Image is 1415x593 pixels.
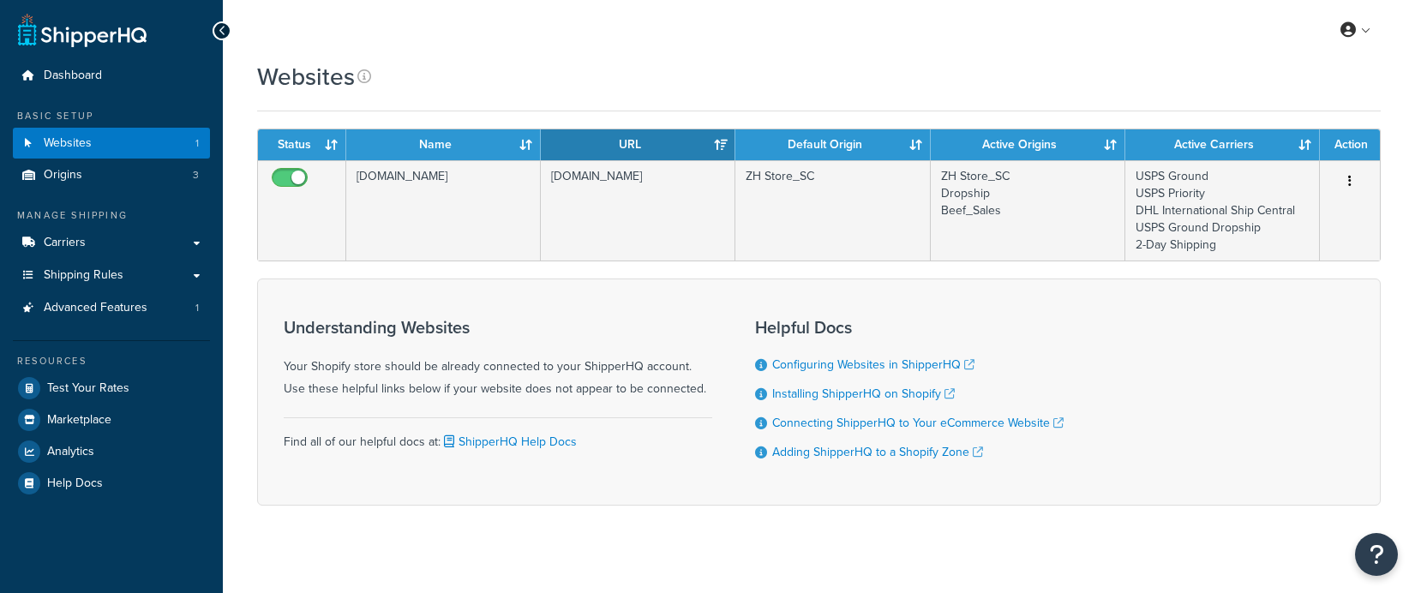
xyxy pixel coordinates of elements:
[284,417,712,453] div: Find all of our helpful docs at:
[541,160,735,261] td: [DOMAIN_NAME]
[13,60,210,92] a: Dashboard
[193,168,199,183] span: 3
[13,292,210,324] a: Advanced Features 1
[13,128,210,159] a: Websites 1
[44,268,123,283] span: Shipping Rules
[1355,533,1398,576] button: Open Resource Center
[13,436,210,467] a: Analytics
[13,260,210,291] a: Shipping Rules
[13,159,210,191] li: Origins
[258,129,346,160] th: Status: activate to sort column ascending
[772,356,974,374] a: Configuring Websites in ShipperHQ
[18,13,147,47] a: ShipperHQ Home
[13,159,210,191] a: Origins 3
[13,468,210,499] a: Help Docs
[47,445,94,459] span: Analytics
[195,136,199,151] span: 1
[13,404,210,435] a: Marketplace
[931,129,1125,160] th: Active Origins: activate to sort column ascending
[44,236,86,250] span: Carriers
[772,385,955,403] a: Installing ShipperHQ on Shopify
[13,354,210,368] div: Resources
[13,227,210,259] a: Carriers
[195,301,199,315] span: 1
[755,318,1064,337] h3: Helpful Docs
[735,129,930,160] th: Default Origin: activate to sort column ascending
[13,109,210,123] div: Basic Setup
[47,413,111,428] span: Marketplace
[13,208,210,223] div: Manage Shipping
[441,433,577,451] a: ShipperHQ Help Docs
[772,414,1064,432] a: Connecting ShipperHQ to Your eCommerce Website
[735,160,930,261] td: ZH Store_SC
[931,160,1125,261] td: ZH Store_SC Dropship Beef_Sales
[13,292,210,324] li: Advanced Features
[13,373,210,404] a: Test Your Rates
[284,318,712,400] div: Your Shopify store should be already connected to your ShipperHQ account. Use these helpful links...
[44,301,147,315] span: Advanced Features
[772,443,983,461] a: Adding ShipperHQ to a Shopify Zone
[346,160,541,261] td: [DOMAIN_NAME]
[1125,129,1320,160] th: Active Carriers: activate to sort column ascending
[44,136,92,151] span: Websites
[1125,160,1320,261] td: USPS Ground USPS Priority DHL International Ship Central USPS Ground Dropship 2-Day Shipping
[346,129,541,160] th: Name: activate to sort column ascending
[47,476,103,491] span: Help Docs
[47,381,129,396] span: Test Your Rates
[257,60,355,93] h1: Websites
[13,128,210,159] li: Websites
[44,168,82,183] span: Origins
[1320,129,1380,160] th: Action
[284,318,712,337] h3: Understanding Websites
[541,129,735,160] th: URL: activate to sort column ascending
[44,69,102,83] span: Dashboard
